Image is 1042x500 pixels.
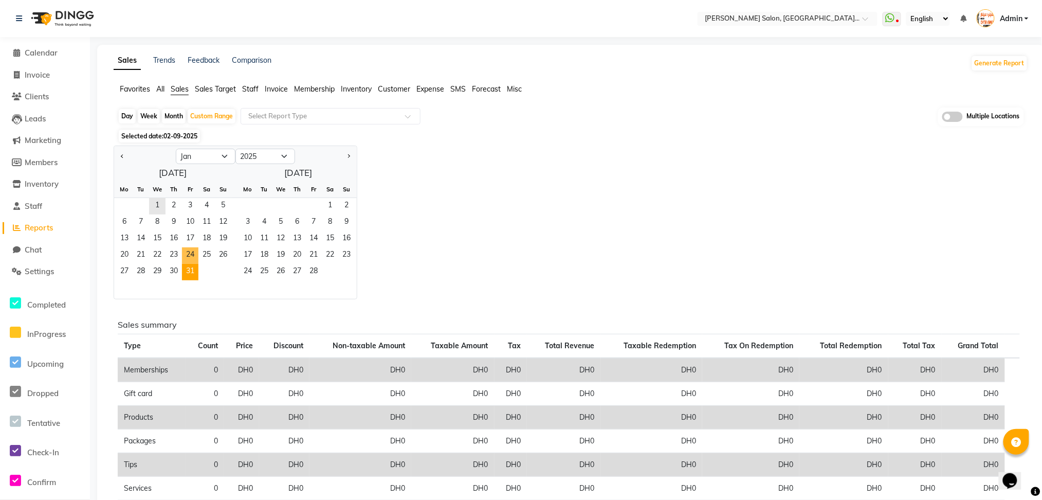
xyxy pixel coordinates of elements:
[149,247,166,264] span: 22
[25,70,50,80] span: Invoice
[138,109,160,123] div: Week
[942,382,1005,406] td: DH0
[27,477,56,487] span: Confirm
[289,215,305,231] div: Thursday, February 6, 2025
[198,215,215,231] div: Saturday, January 11, 2025
[259,358,309,382] td: DH0
[309,430,411,453] td: DH0
[25,135,61,145] span: Marketing
[118,320,1020,330] h6: Sales summary
[799,358,888,382] td: DH0
[527,430,601,453] td: DH0
[338,231,355,247] span: 16
[198,181,215,198] div: Sa
[624,341,696,350] span: Taxable Redemption
[256,264,272,280] div: Tuesday, February 25, 2025
[309,382,411,406] td: DH0
[322,215,338,231] div: Saturday, February 8, 2025
[309,358,411,382] td: DH0
[259,406,309,430] td: DH0
[411,453,495,477] td: DH0
[133,181,149,198] div: Tu
[133,247,149,264] div: Tuesday, January 21, 2025
[3,47,87,59] a: Calendar
[149,247,166,264] div: Wednesday, January 22, 2025
[114,51,141,70] a: Sales
[235,149,295,164] select: Select year
[416,84,444,94] span: Expense
[338,181,355,198] div: Su
[118,430,186,453] td: Packages
[133,264,149,280] div: Tuesday, January 28, 2025
[182,231,198,247] div: Friday, January 17, 2025
[272,264,289,280] div: Wednesday, February 26, 2025
[309,453,411,477] td: DH0
[133,215,149,231] span: 7
[153,56,175,65] a: Trends
[799,453,888,477] td: DH0
[240,247,256,264] div: Monday, February 17, 2025
[198,247,215,264] span: 25
[116,231,133,247] span: 13
[322,247,338,264] span: 22
[166,264,182,280] div: Thursday, January 30, 2025
[305,247,322,264] div: Friday, February 21, 2025
[256,247,272,264] div: Tuesday, February 18, 2025
[166,247,182,264] span: 23
[799,382,888,406] td: DH0
[272,181,289,198] div: We
[322,215,338,231] span: 8
[182,181,198,198] div: Fr
[527,406,601,430] td: DH0
[198,215,215,231] span: 11
[799,406,888,430] td: DH0
[166,231,182,247] div: Thursday, January 16, 2025
[958,341,999,350] span: Grand Total
[163,132,197,140] span: 02-09-2025
[272,215,289,231] span: 5
[198,231,215,247] div: Saturday, January 18, 2025
[942,406,1005,430] td: DH0
[601,430,703,453] td: DH0
[977,9,995,27] img: Admin
[289,247,305,264] div: Thursday, February 20, 2025
[182,215,198,231] span: 10
[198,231,215,247] span: 18
[601,406,703,430] td: DH0
[702,382,799,406] td: DH0
[240,264,256,280] div: Monday, February 24, 2025
[25,266,54,276] span: Settings
[133,231,149,247] span: 14
[215,231,231,247] span: 19
[305,231,322,247] span: 14
[702,406,799,430] td: DH0
[3,113,87,125] a: Leads
[118,148,126,165] button: Previous month
[215,198,231,215] div: Sunday, January 5, 2025
[256,231,272,247] span: 11
[27,329,66,339] span: InProgress
[215,215,231,231] span: 12
[495,453,527,477] td: DH0
[309,406,411,430] td: DH0
[116,215,133,231] span: 6
[472,84,501,94] span: Forecast
[333,341,405,350] span: Non-taxable Amount
[240,231,256,247] span: 10
[242,84,259,94] span: Staff
[338,247,355,264] span: 23
[215,247,231,264] div: Sunday, January 26, 2025
[3,91,87,103] a: Clients
[322,198,338,215] div: Saturday, February 1, 2025
[256,231,272,247] div: Tuesday, February 11, 2025
[3,157,87,169] a: Members
[133,264,149,280] span: 28
[25,92,49,101] span: Clients
[119,109,136,123] div: Day
[215,215,231,231] div: Sunday, January 12, 2025
[272,231,289,247] div: Wednesday, February 12, 2025
[820,341,882,350] span: Total Redemption
[508,341,521,350] span: Tax
[118,358,186,382] td: Memberships
[182,247,198,264] span: 24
